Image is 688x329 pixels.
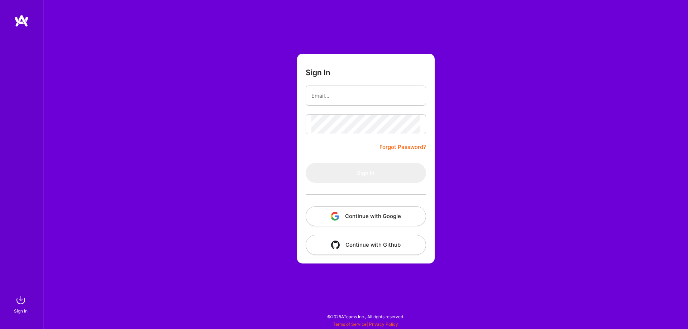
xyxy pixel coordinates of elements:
[14,293,28,307] img: sign in
[14,14,29,27] img: logo
[306,163,426,183] button: Sign In
[311,87,420,105] input: Email...
[43,308,688,325] div: © 2025 ATeams Inc., All rights reserved.
[14,307,28,315] div: Sign In
[331,241,340,249] img: icon
[369,321,398,327] a: Privacy Policy
[333,321,398,327] span: |
[306,206,426,226] button: Continue with Google
[306,235,426,255] button: Continue with Github
[15,293,28,315] a: sign inSign In
[379,143,426,151] a: Forgot Password?
[331,212,339,221] img: icon
[306,68,330,77] h3: Sign In
[333,321,367,327] a: Terms of Service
